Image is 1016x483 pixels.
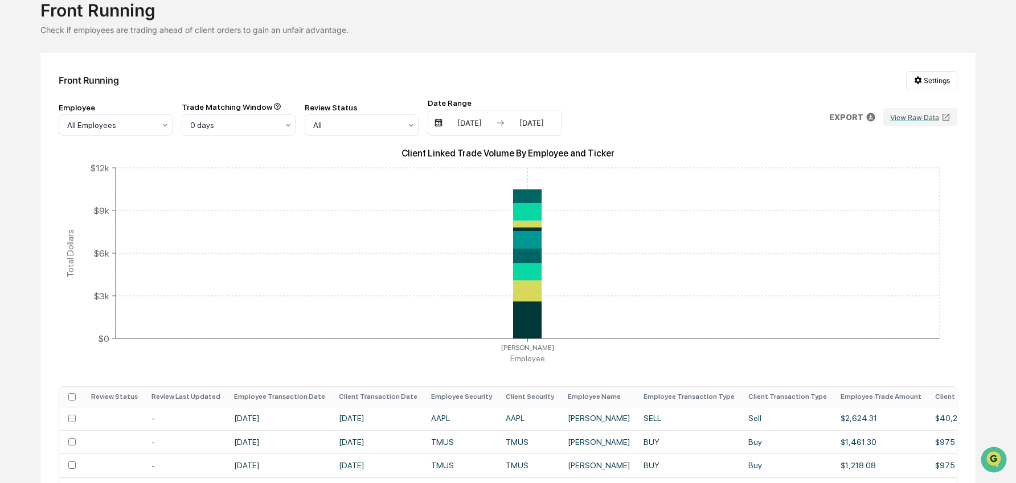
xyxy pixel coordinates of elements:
td: [DATE] [227,453,332,477]
button: Start new chat [194,90,207,104]
td: Buy [741,430,834,453]
tspan: $9k [93,205,109,216]
img: arrow right [496,118,505,127]
th: Employee Name [561,387,637,407]
iframe: Open customer support [980,445,1010,476]
th: Employee Transaction Date [227,387,332,407]
td: $975.20 [928,453,1010,477]
td: Buy [741,453,834,477]
tspan: [PERSON_NAME] [501,343,554,351]
span: Data Lookup [23,165,72,176]
img: calendar [434,118,443,127]
td: BUY [637,453,741,477]
div: Employee [59,103,173,112]
th: Client Transaction Type [741,387,834,407]
td: [PERSON_NAME] [561,430,637,453]
div: Start new chat [39,87,187,98]
th: Client Transaction Date [332,387,424,407]
tspan: Employee [510,354,545,363]
th: Client Trade Amount [928,387,1010,407]
td: BUY [637,430,741,453]
td: $1,461.30 [834,430,928,453]
span: Preclearance [23,143,73,155]
div: We're available if you need us! [39,98,144,108]
td: - [145,430,227,453]
div: [DATE] [507,118,556,127]
tspan: $12k [90,162,109,173]
th: Employee Transaction Type [637,387,741,407]
td: AAPL [499,407,561,430]
td: TMUS [424,430,499,453]
span: Attestations [94,143,141,155]
div: [DATE] [445,118,494,127]
div: 🖐️ [11,145,21,154]
text: Client Linked Trade Volume By Employee and Ticker [402,148,614,159]
div: Review Status [305,103,419,112]
td: Sell [741,407,834,430]
td: TMUS [499,430,561,453]
a: Powered byPylon [80,192,138,201]
td: - [145,453,227,477]
div: Check if employees are trading ahead of client orders to gain an unfair advantage. [40,25,975,35]
tspan: $3k [93,290,109,301]
td: [PERSON_NAME] [561,453,637,477]
img: 1746055101610-c473b297-6a78-478c-a979-82029cc54cd1 [11,87,32,108]
th: Review Status [84,387,145,407]
a: 🔎Data Lookup [7,160,76,181]
span: Pylon [113,193,138,201]
div: 🗄️ [83,145,92,154]
td: [DATE] [227,407,332,430]
td: [DATE] [332,430,424,453]
td: - [145,407,227,430]
tspan: $6k [93,247,109,258]
td: AAPL [424,407,499,430]
td: TMUS [499,453,561,477]
td: [PERSON_NAME] [561,407,637,430]
td: $2,624.31 [834,407,928,430]
button: View Raw Data [883,108,957,126]
td: $1,218.08 [834,453,928,477]
td: $40,230.48 [928,407,1010,430]
th: Review Last Updated [145,387,227,407]
td: $975.20 [928,430,1010,453]
th: Client Security [499,387,561,407]
tspan: $0 [98,333,109,344]
button: Settings [906,71,957,89]
div: Trade Matching Window [182,102,296,112]
td: SELL [637,407,741,430]
tspan: Total Dollars [65,229,76,277]
td: [DATE] [332,453,424,477]
th: Employee Trade Amount [834,387,928,407]
a: 🖐️Preclearance [7,139,78,159]
p: EXPORT [829,113,863,122]
th: Employee Security [424,387,499,407]
div: Front Running [59,75,118,86]
td: [DATE] [332,407,424,430]
div: Date Range [428,98,562,108]
p: How can we help? [11,24,207,42]
a: 🗄️Attestations [78,139,146,159]
td: [DATE] [227,430,332,453]
td: TMUS [424,453,499,477]
div: 🔎 [11,166,21,175]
